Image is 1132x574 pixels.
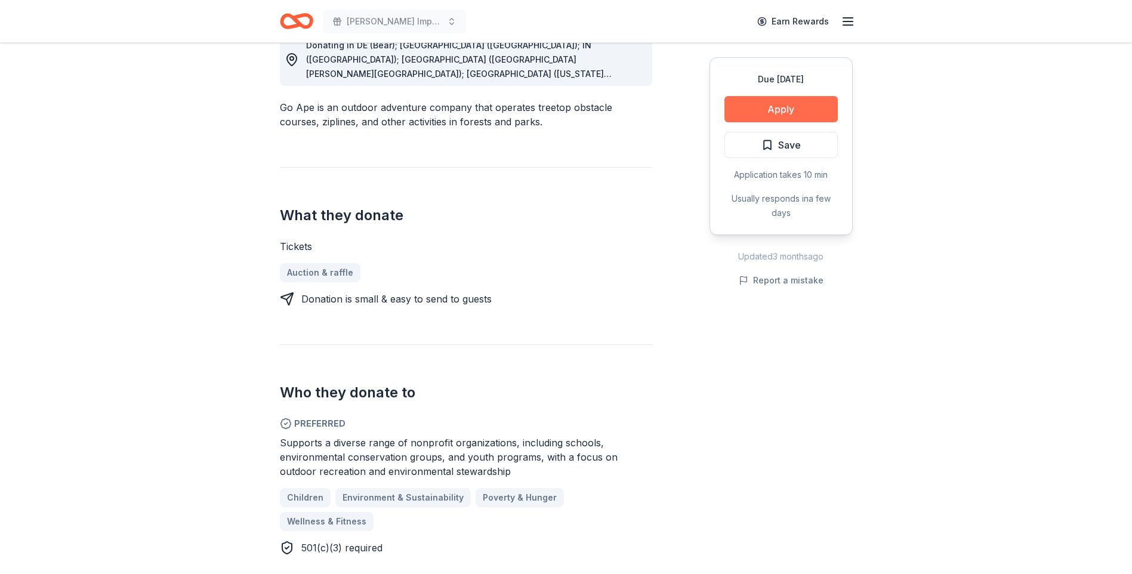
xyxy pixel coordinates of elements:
div: Due [DATE] [724,72,838,87]
a: Earn Rewards [750,11,836,32]
span: [PERSON_NAME] Impact Fall Gala [347,14,442,29]
div: Usually responds in a few days [724,192,838,220]
span: Children [287,490,323,505]
button: Save [724,132,838,158]
button: Apply [724,96,838,122]
span: Environment & Sustainability [343,490,464,505]
button: Report a mistake [739,273,823,288]
a: Auction & raffle [280,263,360,282]
a: Children [280,488,331,507]
a: Environment & Sustainability [335,488,471,507]
button: [PERSON_NAME] Impact Fall Gala [323,10,466,33]
a: Home [280,7,313,35]
a: Poverty & Hunger [476,488,564,507]
span: Poverty & Hunger [483,490,557,505]
span: Preferred [280,416,652,431]
div: Donation is small & easy to send to guests [301,292,492,306]
span: Supports a diverse range of nonprofit organizations, including schools, environmental conservatio... [280,437,618,477]
span: 501(c)(3) required [301,542,383,554]
div: Application takes 10 min [724,168,838,182]
h2: What they donate [280,206,652,225]
span: Wellness & Fitness [287,514,366,529]
div: Go Ape is an outdoor adventure company that operates treetop obstacle courses, ziplines, and othe... [280,100,652,129]
a: Wellness & Fitness [280,512,374,531]
span: Save [778,137,801,153]
h2: Who they donate to [280,383,652,402]
div: Updated 3 months ago [710,249,853,264]
div: Tickets [280,239,652,254]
